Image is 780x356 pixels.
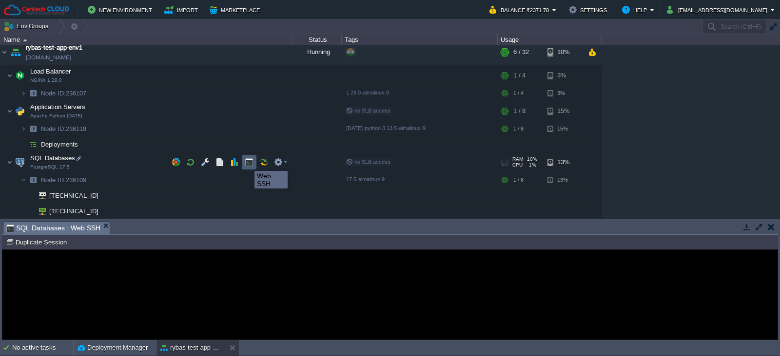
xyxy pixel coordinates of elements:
img: AMDAwAAAACH5BAEAAAAALAAAAAABAAEAAAICRAEAOw== [9,39,22,65]
img: AMDAwAAAACH5BAEAAAAALAAAAAABAAEAAAICRAEAOw== [26,137,40,152]
a: rybas-test-app-env1 [26,43,82,53]
span: 1.28.0-almalinux-9 [346,90,389,95]
a: Deployments [40,140,79,149]
img: AMDAwAAAACH5BAEAAAAALAAAAAABAAEAAAICRAEAOw== [20,86,26,101]
button: Import [164,4,201,16]
img: AMDAwAAAACH5BAEAAAAALAAAAAABAAEAAAICRAEAOw== [26,204,32,219]
button: Duplicate Session [6,238,70,246]
div: Tags [342,34,497,45]
div: 15% [547,121,579,136]
a: Node ID:236107 [40,89,88,97]
div: 1 / 6 [513,172,524,187]
div: 1 / 4 [513,86,524,101]
img: AMDAwAAAACH5BAEAAAAALAAAAAABAAEAAAICRAEAOw== [32,188,46,203]
img: AMDAwAAAACH5BAEAAAAALAAAAAABAAEAAAICRAEAOw== [26,86,40,101]
div: 15% [547,101,579,121]
span: Apache Python [DATE] [30,113,82,119]
span: 1% [526,162,536,168]
span: Node ID: [41,90,66,97]
img: AMDAwAAAACH5BAEAAAAALAAAAAABAAEAAAICRAEAOw== [20,137,26,152]
img: AMDAwAAAACH5BAEAAAAALAAAAAABAAEAAAICRAEAOw== [32,204,46,219]
div: Status [293,34,341,45]
img: AMDAwAAAACH5BAEAAAAALAAAAAABAAEAAAICRAEAOw== [0,39,8,65]
a: SQL DatabasesPostgreSQL 17.5 [29,154,77,162]
div: Running [293,39,342,65]
span: 236109 [40,176,88,184]
button: New Environment [88,4,155,16]
span: [DATE]-python-3.13.5-almalinux-9 [346,125,426,131]
button: [EMAIL_ADDRESS][DOMAIN_NAME] [667,4,770,16]
button: Settings [569,4,610,16]
img: AMDAwAAAACH5BAEAAAAALAAAAAABAAEAAAICRAEAOw== [26,172,40,187]
button: Deployment Manager [78,343,148,353]
div: 13% [547,172,579,187]
div: 3% [547,66,579,85]
span: PostgreSQL 17.5 [30,164,70,170]
a: [DOMAIN_NAME] [26,53,71,62]
img: Cantech Cloud [3,4,70,16]
span: CPU [512,162,523,168]
a: Node ID:236109 [40,176,88,184]
div: 13% [547,152,579,172]
a: [TECHNICAL_ID] [48,207,100,215]
span: RAM [512,156,523,162]
p: An error has occurred and this action cannot be completed. If the problem persists, please notify... [278,40,497,69]
img: AMDAwAAAACH5BAEAAAAALAAAAAABAAEAAAICRAEAOw== [20,121,26,136]
a: Load BalancerNGINX 1.28.0 [29,68,72,75]
h1: Error [278,13,497,32]
button: rybas-test-app-env1 [160,343,222,353]
button: Help [622,4,650,16]
div: 6 / 32 [513,39,529,65]
img: AMDAwAAAACH5BAEAAAAALAAAAAABAAEAAAICRAEAOw== [13,101,27,121]
div: Name [1,34,292,45]
div: Web SSH [257,172,285,187]
span: [TECHNICAL_ID] [48,188,100,203]
a: [TECHNICAL_ID] [48,192,100,199]
div: Usage [498,34,601,45]
span: no SLB access [346,108,390,113]
img: AMDAwAAAACH5BAEAAAAALAAAAAABAAEAAAICRAEAOw== [7,66,13,85]
div: No active tasks [12,340,73,356]
button: Env Groups [3,19,52,33]
img: AMDAwAAAACH5BAEAAAAALAAAAAABAAEAAAICRAEAOw== [23,39,27,41]
span: SQL Databases : Web SSH [6,222,100,234]
span: [TECHNICAL_ID] [48,204,100,219]
div: 1 / 8 [513,101,526,121]
span: Load Balancer [29,67,72,75]
div: 1 / 4 [513,66,526,85]
span: 236107 [40,89,88,97]
span: Node ID: [41,176,66,184]
span: 10% [527,156,537,162]
img: AMDAwAAAACH5BAEAAAAALAAAAAABAAEAAAICRAEAOw== [13,66,27,85]
button: Marketplace [210,4,263,16]
img: AMDAwAAAACH5BAEAAAAALAAAAAABAAEAAAICRAEAOw== [7,152,13,172]
span: 236118 [40,125,88,133]
img: AMDAwAAAACH5BAEAAAAALAAAAAABAAEAAAICRAEAOw== [13,152,27,172]
span: Node ID: [41,125,66,132]
a: Application ServersApache Python [DATE] [29,103,87,111]
a: Node ID:236118 [40,125,88,133]
button: Balance ₹2371.70 [489,4,552,16]
span: no SLB access [346,159,390,165]
span: SQL Databases [29,154,77,162]
div: 10% [547,39,579,65]
span: NGINX 1.28.0 [30,77,62,83]
img: AMDAwAAAACH5BAEAAAAALAAAAAABAAEAAAICRAEAOw== [26,121,40,136]
img: AMDAwAAAACH5BAEAAAAALAAAAAABAAEAAAICRAEAOw== [20,172,26,187]
span: 17.5-almalinux-9 [346,176,385,182]
div: 3% [547,86,579,101]
span: Application Servers [29,103,87,111]
div: 1 / 8 [513,121,524,136]
img: AMDAwAAAACH5BAEAAAAALAAAAAABAAEAAAICRAEAOw== [26,188,32,203]
img: AMDAwAAAACH5BAEAAAAALAAAAAABAAEAAAICRAEAOw== [7,101,13,121]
